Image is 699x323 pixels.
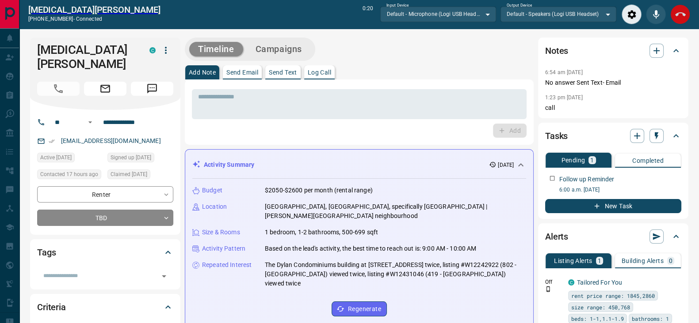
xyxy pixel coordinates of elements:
[545,129,568,143] h2: Tasks
[189,42,243,56] button: Timeline
[265,202,526,221] p: [GEOGRAPHIC_DATA], [GEOGRAPHIC_DATA], specifically [GEOGRAPHIC_DATA] | [PERSON_NAME][GEOGRAPHIC_D...
[111,153,151,162] span: Signed up [DATE]
[545,69,583,75] p: 6:54 am [DATE]
[598,258,601,264] p: 1
[571,303,630,312] span: size range: 450,768
[37,242,173,263] div: Tags
[669,258,672,264] p: 0
[363,4,373,24] p: 0:20
[545,199,681,213] button: New Task
[37,297,173,318] div: Criteria
[265,244,476,253] p: Based on the lead's activity, the best time to reach out is: 9:00 AM - 10:00 AM
[85,117,95,128] button: Open
[632,314,669,323] span: bathrooms: 1
[49,138,55,144] svg: Email Verified
[269,69,297,75] p: Send Text
[107,153,173,165] div: Sun Oct 12 2025
[577,279,622,286] a: Tailored For You
[149,47,156,53] div: condos.ca
[37,169,103,182] div: Tue Oct 14 2025
[568,279,574,285] div: condos.ca
[622,258,664,264] p: Building Alerts
[37,153,103,165] div: Sun Oct 12 2025
[646,4,666,24] div: Mute
[507,3,532,8] label: Output Device
[37,43,136,71] h1: [MEDICAL_DATA][PERSON_NAME]
[554,258,592,264] p: Listing Alerts
[28,15,160,23] p: [PHONE_NUMBER] -
[545,125,681,146] div: Tasks
[84,82,126,96] span: Email
[202,202,227,211] p: Location
[202,186,222,195] p: Budget
[247,42,311,56] button: Campaigns
[37,186,173,203] div: Renter
[545,226,681,247] div: Alerts
[332,301,387,316] button: Regenerate
[40,153,72,162] span: Active [DATE]
[158,270,170,282] button: Open
[498,161,514,169] p: [DATE]
[37,82,80,96] span: Call
[545,94,583,101] p: 1:23 pm [DATE]
[670,4,690,24] div: End Call
[131,82,173,96] span: Message
[61,137,161,144] a: [EMAIL_ADDRESS][DOMAIN_NAME]
[37,245,56,259] h2: Tags
[37,210,173,226] div: TBD
[202,260,252,270] p: Repeated Interest
[545,40,681,61] div: Notes
[265,186,373,195] p: $2050-$2600 per month (rental range)
[107,169,173,182] div: Sun Oct 12 2025
[40,170,98,179] span: Contacted 17 hours ago
[545,229,568,244] h2: Alerts
[189,69,216,75] p: Add Note
[111,170,147,179] span: Claimed [DATE]
[308,69,331,75] p: Log Call
[545,278,563,286] p: Off
[571,291,655,300] span: rent price range: 1845,2860
[202,228,240,237] p: Size & Rooms
[192,157,526,173] div: Activity Summary[DATE]
[226,69,258,75] p: Send Email
[204,160,254,169] p: Activity Summary
[545,286,551,292] svg: Push Notification Only
[386,3,409,8] label: Input Device
[545,78,681,87] p: No answer Sent Text- Email
[561,157,585,163] p: Pending
[590,157,594,163] p: 1
[545,103,681,113] p: call
[571,314,624,323] span: beds: 1-1,1.1-1.9
[500,7,616,22] div: Default - Speakers (Logi USB Headset)
[545,44,568,58] h2: Notes
[76,16,102,22] span: connected
[37,300,66,314] h2: Criteria
[559,186,681,194] p: 6:00 a.m. [DATE]
[632,158,664,164] p: Completed
[559,175,614,184] p: Follow up Reminder
[622,4,642,24] div: Audio Settings
[28,4,160,15] a: [MEDICAL_DATA][PERSON_NAME]
[265,228,378,237] p: 1 bedroom, 1-2 bathrooms, 500-699 sqft
[202,244,245,253] p: Activity Pattern
[265,260,526,288] p: The Dylan Condominiums building at [STREET_ADDRESS] twice, listing #W12242922 (802 - [GEOGRAPHIC_...
[380,7,496,22] div: Default - Microphone (Logi USB Headset)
